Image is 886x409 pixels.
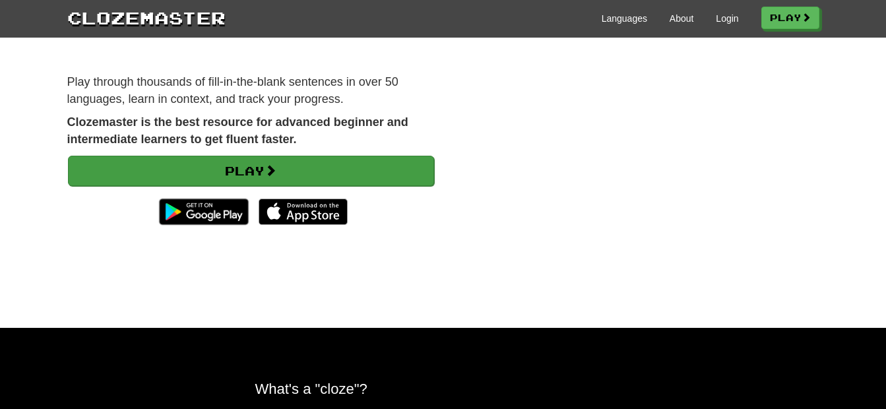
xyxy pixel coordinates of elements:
[68,156,434,186] a: Play
[67,115,408,146] strong: Clozemaster is the best resource for advanced beginner and intermediate learners to get fluent fa...
[259,199,348,225] img: Download_on_the_App_Store_Badge_US-UK_135x40-25178aeef6eb6b83b96f5f2d004eda3bffbb37122de64afbaef7...
[67,5,226,30] a: Clozemaster
[670,12,694,25] a: About
[152,192,255,232] img: Get it on Google Play
[67,74,433,108] p: Play through thousands of fill-in-the-blank sentences in over 50 languages, learn in context, and...
[716,12,738,25] a: Login
[761,7,819,29] a: Play
[602,12,647,25] a: Languages
[255,381,631,397] h2: What's a "cloze"?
